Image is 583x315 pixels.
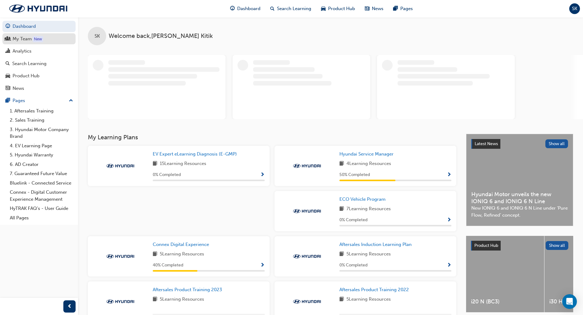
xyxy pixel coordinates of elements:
span: SK [95,33,100,40]
img: Trak [103,253,137,259]
span: 40 % Completed [153,262,183,269]
div: Analytics [13,48,32,55]
a: Bluelink - Connected Service [7,178,76,188]
div: Pages [13,97,25,104]
button: Pages [2,95,76,106]
span: New IONIQ 6 and IONIQ 6 N Line under ‘Pure Flow, Refined’ concept. [471,205,568,218]
button: DashboardMy TeamAnalyticsSearch LearningProduct HubNews [2,20,76,95]
a: Latest NewsShow all [471,139,568,149]
span: car-icon [321,5,326,13]
div: Open Intercom Messenger [562,294,577,309]
span: car-icon [6,73,10,79]
span: Show Progress [447,172,451,178]
span: 5 Learning Resources [160,296,204,303]
span: book-icon [339,205,344,213]
button: Show Progress [447,171,451,179]
a: 3. Hyundai Motor Company Brand [7,125,76,141]
a: Dashboard [2,21,76,32]
a: Aftersales Product Training 2022 [339,286,411,293]
span: 5 Learning Resources [160,251,204,258]
span: book-icon [153,251,157,258]
span: pages-icon [393,5,398,13]
span: chart-icon [6,49,10,54]
span: 5 Learning Resources [346,296,391,303]
span: Aftersales Product Training 2023 [153,287,222,292]
a: EV Expert eLearning Diagnosis (E-GMP) [153,151,239,158]
button: Show all [546,241,569,250]
a: Connex - Digital Customer Experience Management [7,188,76,204]
span: pages-icon [6,98,10,104]
span: Show Progress [260,172,265,178]
h3: My Learning Plans [88,134,456,141]
div: News [13,85,24,92]
span: Hyundai Motor unveils the new IONIQ 6 and IONIQ 6 N Line [471,191,568,205]
a: Connex Digital Experience [153,241,211,248]
img: Trak [3,2,73,15]
span: people-icon [6,36,10,42]
span: Product Hub [328,5,355,12]
button: Show Progress [260,262,265,269]
img: Trak [290,299,324,305]
span: Aftersales Product Training 2022 [339,287,409,292]
a: search-iconSearch Learning [265,2,316,15]
span: Hyundai Service Manager [339,151,394,157]
div: Search Learning [12,60,47,67]
img: Trak [103,299,137,305]
span: Show Progress [447,263,451,268]
span: news-icon [365,5,369,13]
span: book-icon [339,251,344,258]
a: 6. AD Creator [7,160,76,169]
button: Show all [545,139,568,148]
a: 5. Hyundai Warranty [7,150,76,160]
span: Aftersales Induction Learning Plan [339,242,412,247]
a: pages-iconPages [388,2,418,15]
span: i20 N (BC3) [471,298,539,305]
a: 7. Guaranteed Future Value [7,169,76,178]
span: SK [572,5,577,12]
a: Aftersales Product Training 2023 [153,286,225,293]
a: All Pages [7,213,76,223]
span: 0 % Completed [339,262,368,269]
span: guage-icon [230,5,235,13]
a: Aftersales Induction Learning Plan [339,241,414,248]
a: Search Learning [2,58,76,69]
span: Dashboard [237,5,260,12]
button: SK [569,3,580,14]
a: HyTRAK FAQ's - User Guide [7,204,76,213]
span: book-icon [339,160,344,168]
div: Product Hub [13,72,39,79]
div: My Team [13,35,32,42]
span: search-icon [6,61,10,67]
span: 5 Learning Resources [346,251,391,258]
a: Product Hub [2,70,76,82]
span: 0 % Completed [153,171,181,178]
span: 4 Learning Resources [346,160,391,168]
span: book-icon [153,296,157,303]
button: Show Progress [260,171,265,179]
a: news-iconNews [360,2,388,15]
span: up-icon [69,97,73,105]
button: Show Progress [447,262,451,269]
img: Trak [290,208,324,214]
a: i20 N (BC3) [466,236,544,312]
span: Welcome back , [PERSON_NAME] Kitik [109,33,213,40]
a: Analytics [2,46,76,57]
span: prev-icon [67,303,72,310]
a: Product HubShow all [471,241,568,251]
a: Hyundai Service Manager [339,151,396,158]
span: News [372,5,383,12]
img: Trak [290,163,324,169]
span: Latest News [475,141,498,146]
span: guage-icon [6,24,10,29]
a: News [2,83,76,94]
span: EV Expert eLearning Diagnosis (E-GMP) [153,151,237,157]
img: Trak [103,163,137,169]
span: 15 Learning Resources [160,160,206,168]
span: search-icon [270,5,275,13]
a: My Team [2,33,76,45]
button: Show Progress [447,216,451,224]
div: Tooltip anchor [33,36,43,42]
span: Show Progress [260,263,265,268]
